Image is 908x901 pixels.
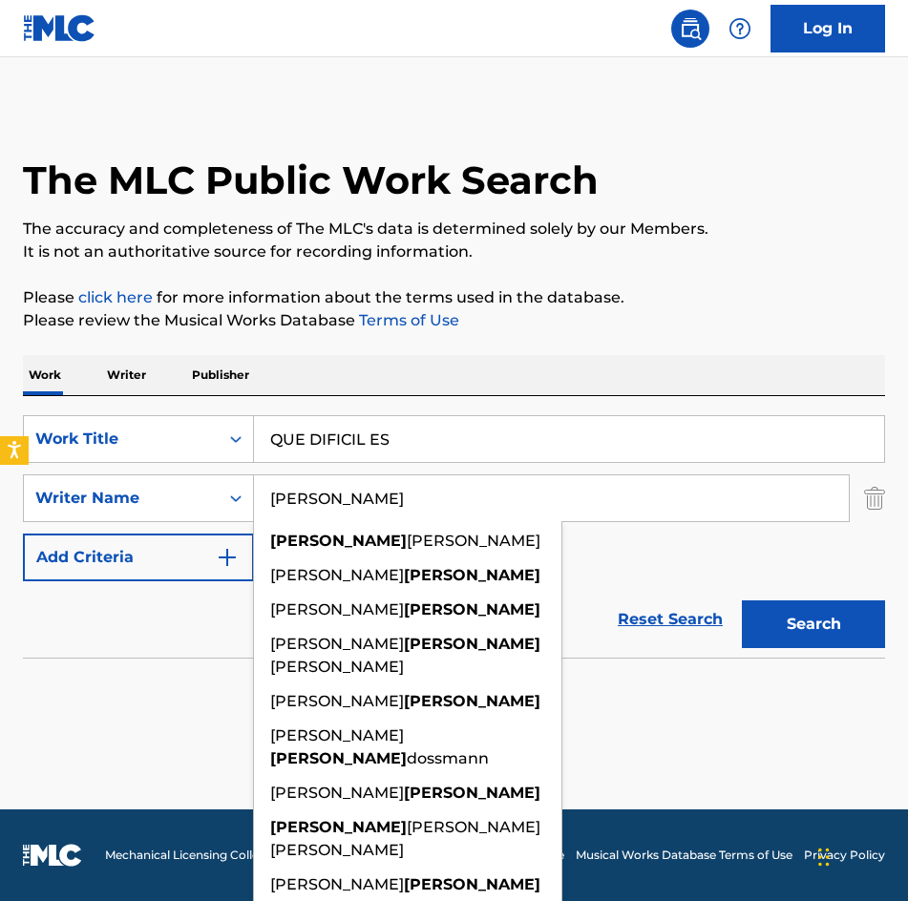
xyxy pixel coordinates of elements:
span: [PERSON_NAME] [407,532,540,550]
img: Delete Criterion [864,474,885,522]
iframe: Chat Widget [813,809,908,901]
a: Musical Works Database Terms of Use [576,847,792,864]
p: It is not an authoritative source for recording information. [23,241,885,263]
a: Public Search [671,10,709,48]
span: [PERSON_NAME] [270,692,404,710]
p: The accuracy and completeness of The MLC's data is determined solely by our Members. [23,218,885,241]
span: Mechanical Licensing Collective © 2025 [105,847,327,864]
span: [PERSON_NAME] [270,635,404,653]
div: Work Title [35,428,207,450]
strong: [PERSON_NAME] [270,818,407,836]
a: Privacy Policy [804,847,885,864]
img: search [679,17,702,40]
strong: [PERSON_NAME] [404,635,540,653]
div: Help [721,10,759,48]
button: Add Criteria [23,534,254,581]
p: Please review the Musical Works Database [23,309,885,332]
span: [PERSON_NAME] [270,726,404,744]
strong: [PERSON_NAME] [404,692,540,710]
img: 9d2ae6d4665cec9f34b9.svg [216,546,239,569]
form: Search Form [23,415,885,658]
strong: [PERSON_NAME] [404,566,540,584]
span: [PERSON_NAME] [270,600,404,618]
a: Reset Search [608,598,732,640]
div: Widget de chat [813,809,908,901]
strong: [PERSON_NAME] [270,532,407,550]
strong: [PERSON_NAME] [270,749,407,767]
strong: [PERSON_NAME] [404,875,540,893]
span: [PERSON_NAME] [270,784,404,802]
span: dossmann [407,749,489,767]
strong: [PERSON_NAME] [404,600,540,618]
span: [PERSON_NAME] [270,566,404,584]
div: Arrastrar [818,828,830,886]
p: Work [23,355,67,395]
img: MLC Logo [23,14,96,42]
p: Publisher [186,355,255,395]
strong: [PERSON_NAME] [404,784,540,802]
img: logo [23,844,82,867]
a: click here [78,288,153,306]
p: Please for more information about the terms used in the database. [23,286,885,309]
button: Search [742,600,885,648]
span: [PERSON_NAME] [270,658,404,676]
div: Writer Name [35,487,207,510]
p: Writer [101,355,152,395]
img: help [729,17,751,40]
a: Terms of Use [355,311,459,329]
a: Log In [771,5,885,52]
h1: The MLC Public Work Search [23,157,599,204]
span: [PERSON_NAME] [270,875,404,893]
